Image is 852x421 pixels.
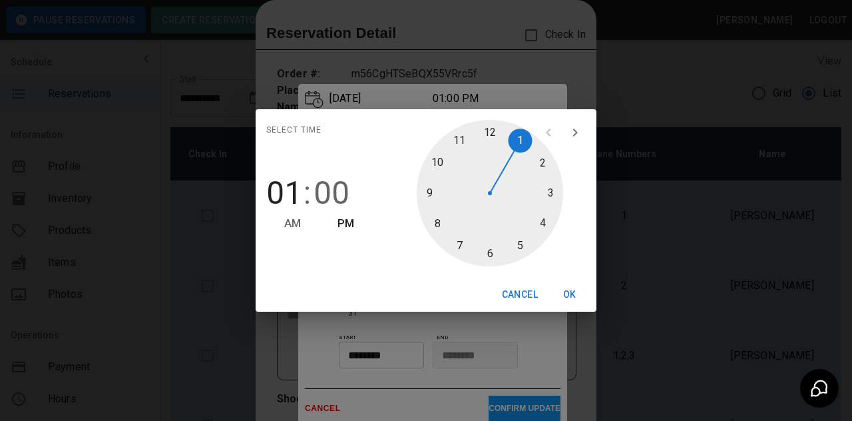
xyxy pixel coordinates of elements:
button: AM [284,214,301,232]
button: 01 [266,175,302,212]
span: Select time [266,120,321,141]
button: PM [337,214,354,232]
span: : [304,175,311,212]
button: open next view [562,119,588,146]
button: 00 [314,175,349,212]
button: Cancel [497,282,543,307]
button: OK [548,282,591,307]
